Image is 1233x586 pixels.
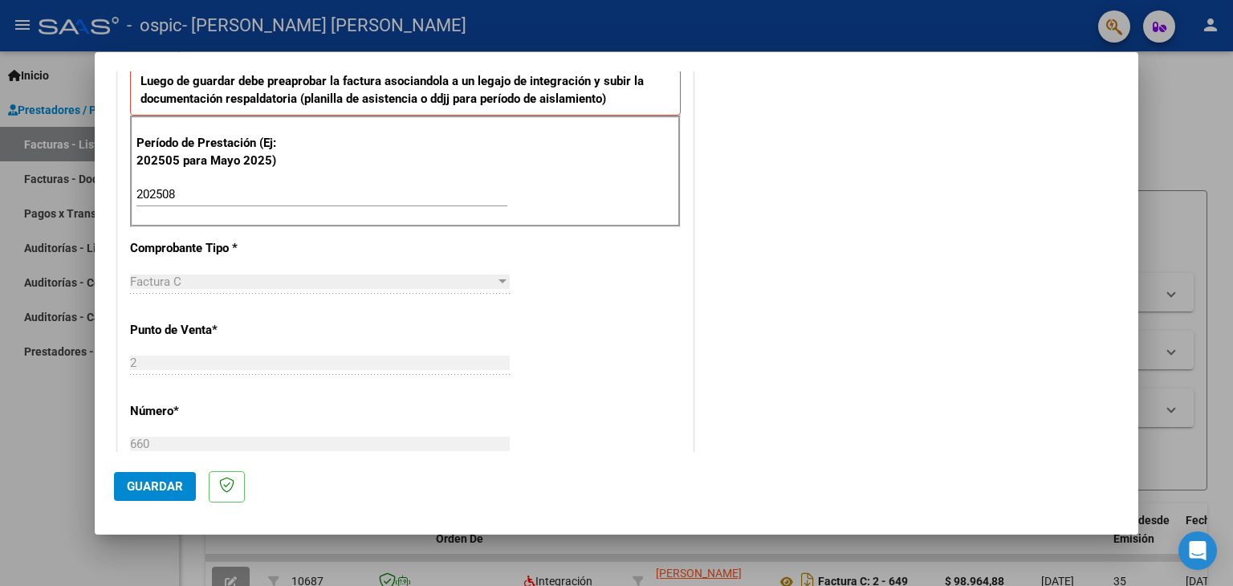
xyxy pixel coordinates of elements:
span: Guardar [127,479,183,494]
p: Comprobante Tipo * [130,239,295,258]
span: Factura C [130,275,181,289]
button: Guardar [114,472,196,501]
p: Número [130,402,295,421]
p: Período de Prestación (Ej: 202505 para Mayo 2025) [136,134,298,170]
strong: Luego de guardar debe preaprobar la factura asociandola a un legajo de integración y subir la doc... [140,74,644,107]
p: Punto de Venta [130,321,295,340]
div: Open Intercom Messenger [1178,531,1217,570]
